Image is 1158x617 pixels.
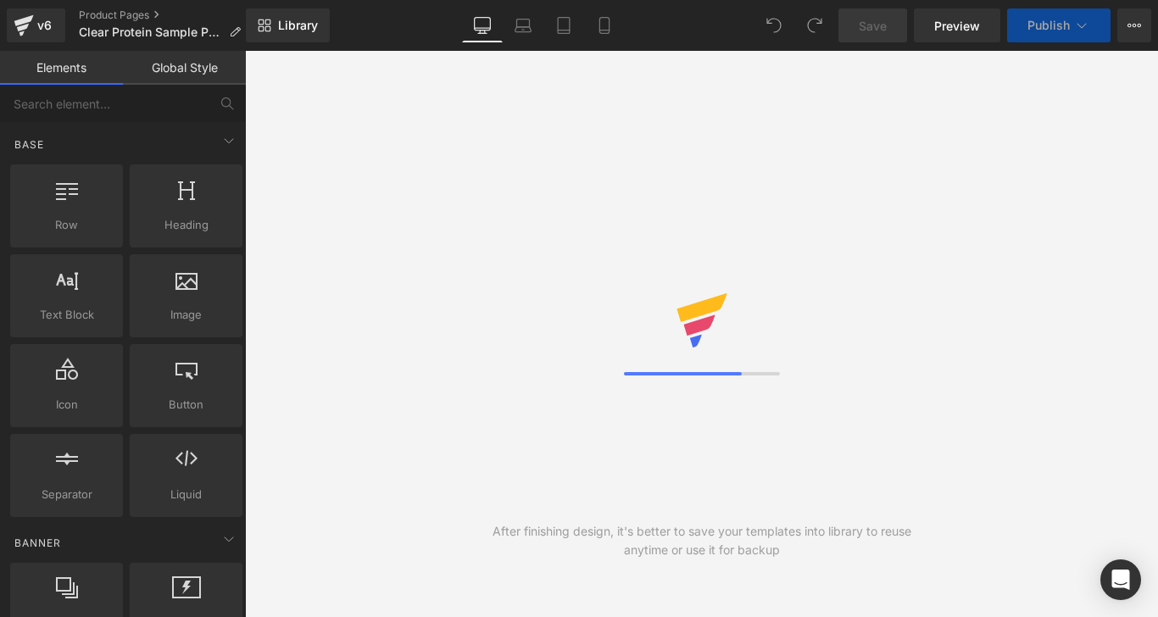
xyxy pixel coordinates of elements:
[473,522,930,559] div: After finishing design, it's better to save your templates into library to reuse anytime or use i...
[13,136,46,153] span: Base
[246,8,330,42] a: New Library
[934,17,980,35] span: Preview
[757,8,791,42] button: Undo
[503,8,543,42] a: Laptop
[79,8,254,22] a: Product Pages
[859,17,887,35] span: Save
[7,8,65,42] a: v6
[135,396,237,414] span: Button
[15,216,118,234] span: Row
[135,486,237,503] span: Liquid
[135,306,237,324] span: Image
[1007,8,1111,42] button: Publish
[914,8,1000,42] a: Preview
[543,8,584,42] a: Tablet
[13,535,63,551] span: Banner
[584,8,625,42] a: Mobile
[1027,19,1070,32] span: Publish
[15,396,118,414] span: Icon
[135,216,237,234] span: Heading
[34,14,55,36] div: v6
[79,25,222,39] span: Clear Protein Sample Pack
[1117,8,1151,42] button: More
[798,8,832,42] button: Redo
[462,8,503,42] a: Desktop
[123,51,246,85] a: Global Style
[15,486,118,503] span: Separator
[15,306,118,324] span: Text Block
[1100,559,1141,600] div: Open Intercom Messenger
[278,18,318,33] span: Library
